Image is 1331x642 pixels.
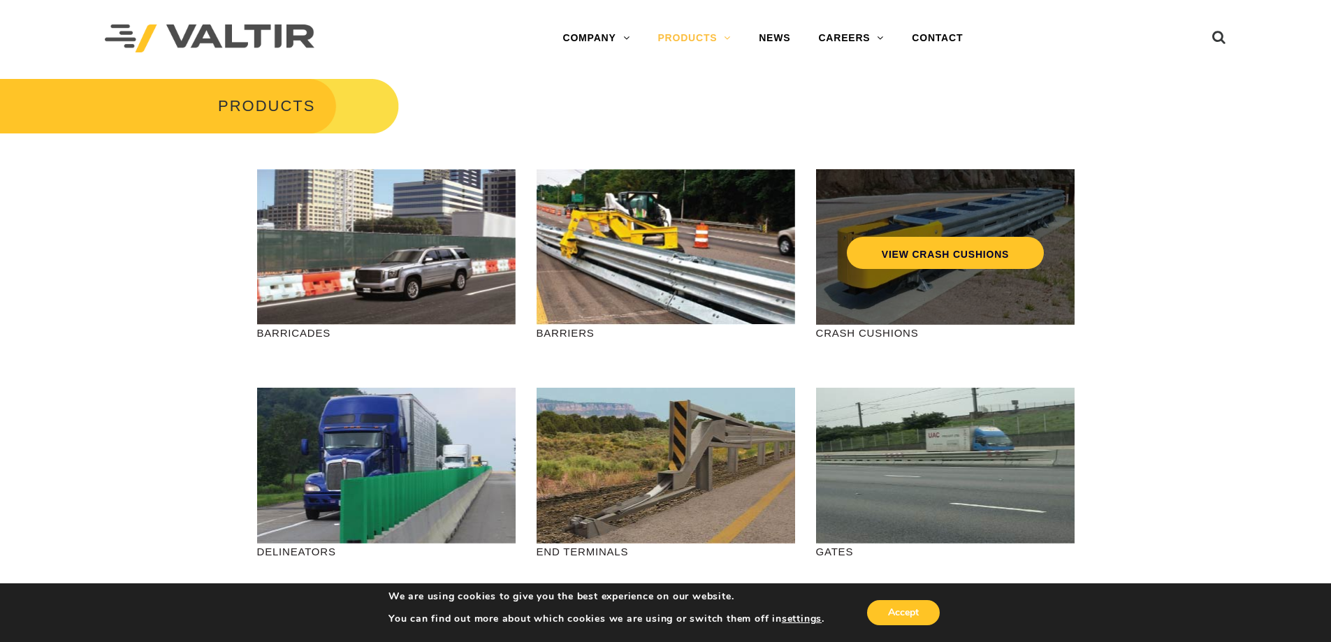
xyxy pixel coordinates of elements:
a: NEWS [745,24,804,52]
p: END TERMINALS [537,543,795,560]
a: COMPANY [548,24,643,52]
p: DELINEATORS [257,543,516,560]
p: We are using cookies to give you the best experience on our website. [388,590,824,603]
p: GATES [816,543,1075,560]
button: Accept [867,600,940,625]
a: PRODUCTS [643,24,745,52]
p: BARRIERS [537,325,795,341]
a: CONTACT [898,24,977,52]
a: VIEW CRASH CUSHIONS [846,237,1043,269]
p: BARRICADES [257,325,516,341]
img: Valtir [105,24,314,53]
a: CAREERS [804,24,898,52]
button: settings [782,613,822,625]
p: You can find out more about which cookies we are using or switch them off in . [388,613,824,625]
p: CRASH CUSHIONS [816,325,1075,341]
